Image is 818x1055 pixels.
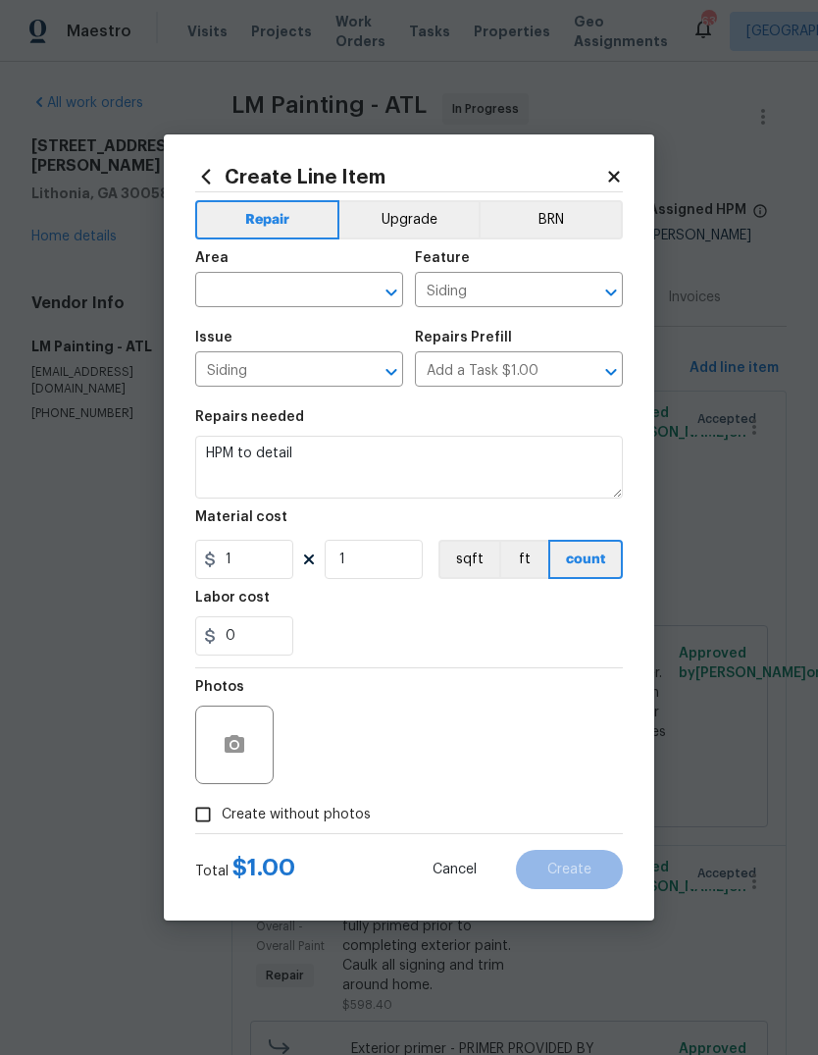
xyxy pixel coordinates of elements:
[195,436,623,499] textarea: HPM to detail
[499,540,548,579] button: ft
[401,850,508,889] button: Cancel
[195,591,270,605] h5: Labor cost
[415,251,470,265] h5: Feature
[232,856,295,879] span: $ 1.00
[547,863,591,877] span: Create
[195,251,229,265] h5: Area
[438,540,499,579] button: sqft
[415,331,512,344] h5: Repairs Prefill
[378,358,405,386] button: Open
[195,331,232,344] h5: Issue
[339,200,480,239] button: Upgrade
[195,858,295,881] div: Total
[195,166,605,187] h2: Create Line Item
[597,279,625,306] button: Open
[195,510,287,524] h5: Material cost
[516,850,623,889] button: Create
[195,680,244,694] h5: Photos
[597,358,625,386] button: Open
[479,200,623,239] button: BRN
[222,805,371,825] span: Create without photos
[433,863,477,877] span: Cancel
[548,540,623,579] button: count
[195,200,339,239] button: Repair
[195,410,304,424] h5: Repairs needed
[378,279,405,306] button: Open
